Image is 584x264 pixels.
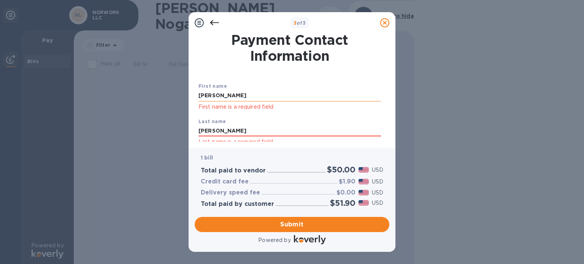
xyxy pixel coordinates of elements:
p: USD [372,189,383,197]
img: USD [359,200,369,206]
h3: Total paid by customer [201,201,274,208]
p: USD [372,199,383,207]
b: 1 bill [201,155,213,161]
img: USD [359,167,369,172]
b: of 3 [294,20,306,26]
p: Powered by [258,236,290,244]
b: Last name [198,119,226,124]
h3: $0.00 [336,189,355,196]
h3: Delivery speed fee [201,189,260,196]
h2: $50.00 [327,165,355,174]
p: USD [372,178,383,186]
img: USD [359,179,369,184]
p: USD [372,166,383,174]
h3: Total paid to vendor [201,167,266,174]
p: First name is a required field [198,103,381,111]
button: Submit [195,217,389,232]
b: First name [198,83,227,89]
h1: Payment Contact Information [198,32,381,64]
img: USD [359,190,369,195]
input: Enter your last name [198,125,381,137]
p: Last name is a required field [198,138,381,146]
img: Logo [294,235,326,244]
span: 3 [294,20,297,26]
span: Submit [201,220,383,229]
h3: Credit card fee [201,178,249,185]
input: Enter your first name [198,90,381,101]
h2: $51.90 [330,198,355,208]
h3: $1.90 [339,178,355,185]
